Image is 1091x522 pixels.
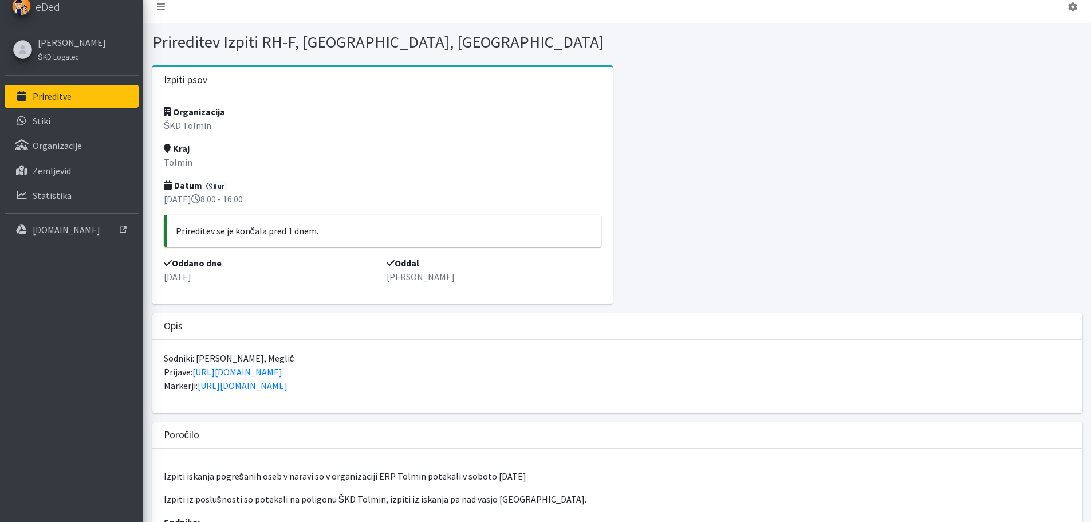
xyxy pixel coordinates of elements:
strong: Organizacija [164,106,225,117]
p: Prireditve [33,91,72,102]
h1: Prireditev Izpiti RH-F, [GEOGRAPHIC_DATA], [GEOGRAPHIC_DATA] [152,32,613,52]
p: Tolmin [164,155,602,169]
h3: Opis [164,320,183,332]
a: Organizacije [5,134,139,157]
a: [PERSON_NAME] [38,36,106,49]
a: ŠKD Logatec [38,49,106,63]
p: Statistika [33,190,72,201]
p: Stiki [33,115,50,127]
p: [DOMAIN_NAME] [33,224,100,236]
p: [DATE] [164,270,379,284]
h3: Izpiti psov [164,74,207,86]
p: Sodniki: [PERSON_NAME], Meglič Prijave: Markerji: [164,351,1071,393]
strong: Kraj [164,143,190,154]
strong: Datum [164,179,202,191]
h3: Poročilo [164,429,200,441]
p: [DATE] 8:00 - 16:00 [164,192,602,206]
span: 8 ur [204,181,228,191]
p: Organizacije [33,140,82,151]
p: Izpiti iskanja pogrešanih oseb v naravi so v organizaciji ERP Tolmin potekali v soboto [DATE] [164,469,1071,483]
a: Prireditve [5,85,139,108]
strong: Oddal [387,257,419,269]
a: [URL][DOMAIN_NAME] [192,366,282,378]
p: Izpiti iz poslušnosti so potekali na poligonu ŠKD Tolmin, izpiti iz iskanja pa nad vasjo [GEOGRAP... [164,492,1071,506]
strong: Oddano dne [164,257,222,269]
small: ŠKD Logatec [38,52,78,61]
a: [URL][DOMAIN_NAME] [198,380,287,391]
p: ŠKD Tolmin [164,119,602,132]
p: [PERSON_NAME] [387,270,601,284]
a: Stiki [5,109,139,132]
p: Prireditev se je končala pred 1 dnem. [176,224,593,238]
a: Zemljevid [5,159,139,182]
a: Statistika [5,184,139,207]
p: Zemljevid [33,165,71,176]
a: [DOMAIN_NAME] [5,218,139,241]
